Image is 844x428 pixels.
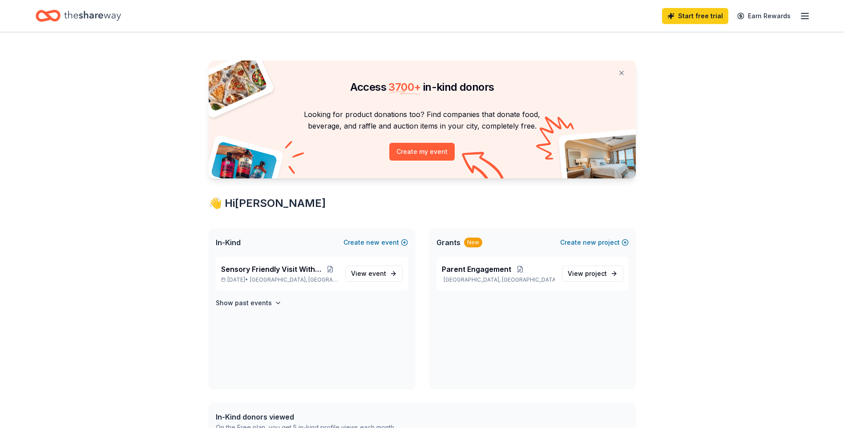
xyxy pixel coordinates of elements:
p: [DATE] • [221,276,338,283]
button: Show past events [216,298,282,308]
h4: Show past events [216,298,272,308]
span: Parent Engagement [442,264,511,275]
span: Sensory Friendly Visit With Santa [221,264,323,275]
span: Access in-kind donors [350,81,494,93]
p: [GEOGRAPHIC_DATA], [GEOGRAPHIC_DATA] [442,276,555,283]
span: View [568,268,607,279]
a: Home [36,5,121,26]
button: Createnewproject [560,237,629,248]
span: event [368,270,386,277]
span: Grants [436,237,460,248]
img: Curvy arrow [462,152,506,185]
img: Pizza [198,55,268,112]
span: In-Kind [216,237,241,248]
p: Looking for product donations too? Find companies that donate food, beverage, and raffle and auct... [219,109,625,132]
button: Createnewevent [343,237,408,248]
button: Create my event [389,143,455,161]
div: New [464,238,482,247]
span: new [583,237,596,248]
a: View project [562,266,623,282]
span: 3700 + [388,81,420,93]
div: In-Kind donors viewed [216,412,396,422]
span: [GEOGRAPHIC_DATA], [GEOGRAPHIC_DATA] [250,276,338,283]
span: View [351,268,386,279]
a: View event [345,266,403,282]
span: new [366,237,380,248]
a: Earn Rewards [732,8,796,24]
a: Start free trial [662,8,728,24]
span: project [585,270,607,277]
div: 👋 Hi [PERSON_NAME] [209,196,636,210]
